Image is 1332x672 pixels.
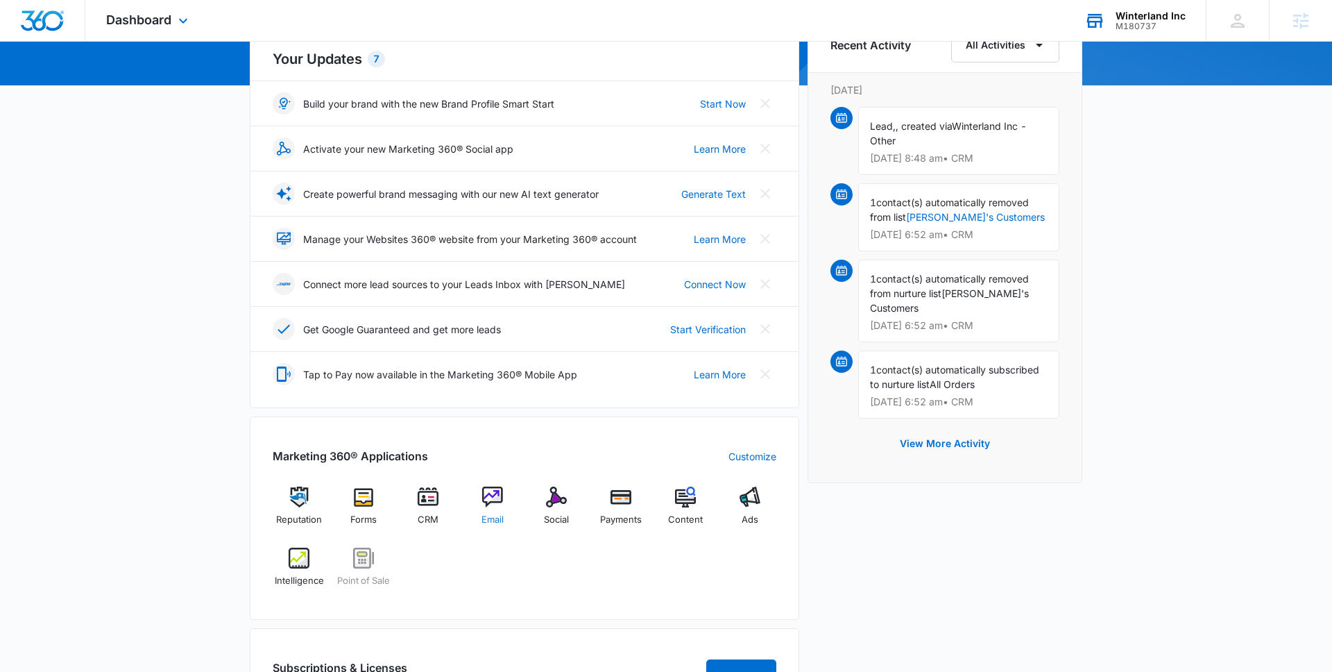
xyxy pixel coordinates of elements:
a: Reputation [273,487,326,537]
a: CRM [402,487,455,537]
span: contact(s) automatically subscribed to nurture list [870,364,1039,390]
p: [DATE] [830,83,1059,97]
a: Email [466,487,519,537]
span: Reputation [276,513,322,527]
button: Close [754,137,776,160]
a: Start Now [700,96,746,111]
button: All Activities [951,28,1059,62]
span: , created via [896,120,952,132]
a: Learn More [694,232,746,246]
p: [DATE] 6:52 am • CRM [870,397,1048,407]
a: Customize [728,449,776,464]
p: [DATE] 8:48 am • CRM [870,153,1048,163]
span: 1 [870,364,876,376]
a: Connect Now [684,277,746,292]
button: Close [754,363,776,385]
a: Learn More [694,367,746,382]
span: Payments [600,513,642,527]
span: [PERSON_NAME]'s Customers [870,287,1029,314]
p: Manage your Websites 360® website from your Marketing 360® account [303,232,637,246]
p: Build your brand with the new Brand Profile Smart Start [303,96,554,111]
span: Point of Sale [337,574,390,588]
a: Social [530,487,583,537]
a: Ads [723,487,776,537]
a: Payments [595,487,648,537]
h2: Marketing 360® Applications [273,448,428,464]
h2: Your Updates [273,49,776,69]
span: Forms [350,513,377,527]
span: Lead, [870,120,896,132]
p: Connect more lead sources to your Leads Inbox with [PERSON_NAME] [303,277,625,292]
p: Tap to Pay now available in the Marketing 360® Mobile App [303,367,577,382]
p: Activate your new Marketing 360® Social app [303,142,513,156]
a: Content [659,487,712,537]
a: Start Verification [670,322,746,337]
button: Close [754,228,776,250]
span: contact(s) automatically removed from nurture list [870,273,1029,299]
span: Ads [742,513,758,527]
a: Forms [337,487,391,537]
span: Intelligence [275,574,324,588]
h6: Recent Activity [830,37,911,53]
span: Content [668,513,703,527]
a: Learn More [694,142,746,156]
p: Get Google Guaranteed and get more leads [303,322,501,337]
a: Generate Text [681,187,746,201]
a: [PERSON_NAME]'s Customers [906,211,1045,223]
a: Intelligence [273,548,326,598]
button: View More Activity [886,427,1004,460]
span: 1 [870,196,876,208]
p: [DATE] 6:52 am • CRM [870,230,1048,240]
div: account id [1116,22,1186,31]
div: 7 [368,51,385,67]
span: Email [481,513,504,527]
span: Social [544,513,569,527]
p: Create powerful brand messaging with our new AI text generator [303,187,599,201]
button: Close [754,92,776,115]
div: account name [1116,10,1186,22]
span: CRM [418,513,438,527]
button: Close [754,273,776,295]
button: Close [754,318,776,340]
span: All Orders [930,378,975,390]
span: contact(s) automatically removed from list [870,196,1029,223]
span: 1 [870,273,876,285]
span: Dashboard [106,12,171,27]
p: [DATE] 6:52 am • CRM [870,321,1048,330]
a: Point of Sale [337,548,391,598]
button: Close [754,183,776,205]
